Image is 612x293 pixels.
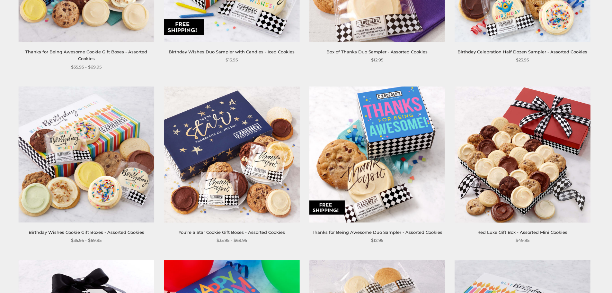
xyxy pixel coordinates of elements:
a: Birthday Wishes Cookie Gift Boxes - Assorted Cookies [29,230,144,235]
a: Thanks for Being Awesome Cookie Gift Boxes - Assorted Cookies [25,49,147,61]
iframe: Sign Up via Text for Offers [5,269,67,288]
img: Thanks for Being Awesome Duo Sampler - Assorted Cookies [309,87,445,222]
span: $23.95 [516,57,529,63]
img: Red Luxe Gift Box - Assorted Mini Cookies [455,87,590,222]
span: $35.95 - $69.95 [71,64,102,70]
span: $35.95 - $69.95 [217,237,247,244]
span: $35.95 - $69.95 [71,237,102,244]
a: Birthday Wishes Duo Sampler with Candles - Iced Cookies [169,49,295,54]
a: Thanks for Being Awesome Duo Sampler - Assorted Cookies [312,230,442,235]
a: Box of Thanks Duo Sampler - Assorted Cookies [326,49,428,54]
span: $49.95 [516,237,529,244]
img: Birthday Wishes Cookie Gift Boxes - Assorted Cookies [19,87,154,222]
span: $13.95 [226,57,238,63]
span: $12.95 [371,237,383,244]
img: You’re a Star Cookie Gift Boxes - Assorted Cookies [164,87,299,222]
span: $12.95 [371,57,383,63]
a: You’re a Star Cookie Gift Boxes - Assorted Cookies [179,230,285,235]
a: Birthday Celebration Half Dozen Sampler - Assorted Cookies [457,49,587,54]
a: Red Luxe Gift Box - Assorted Mini Cookies [477,230,567,235]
